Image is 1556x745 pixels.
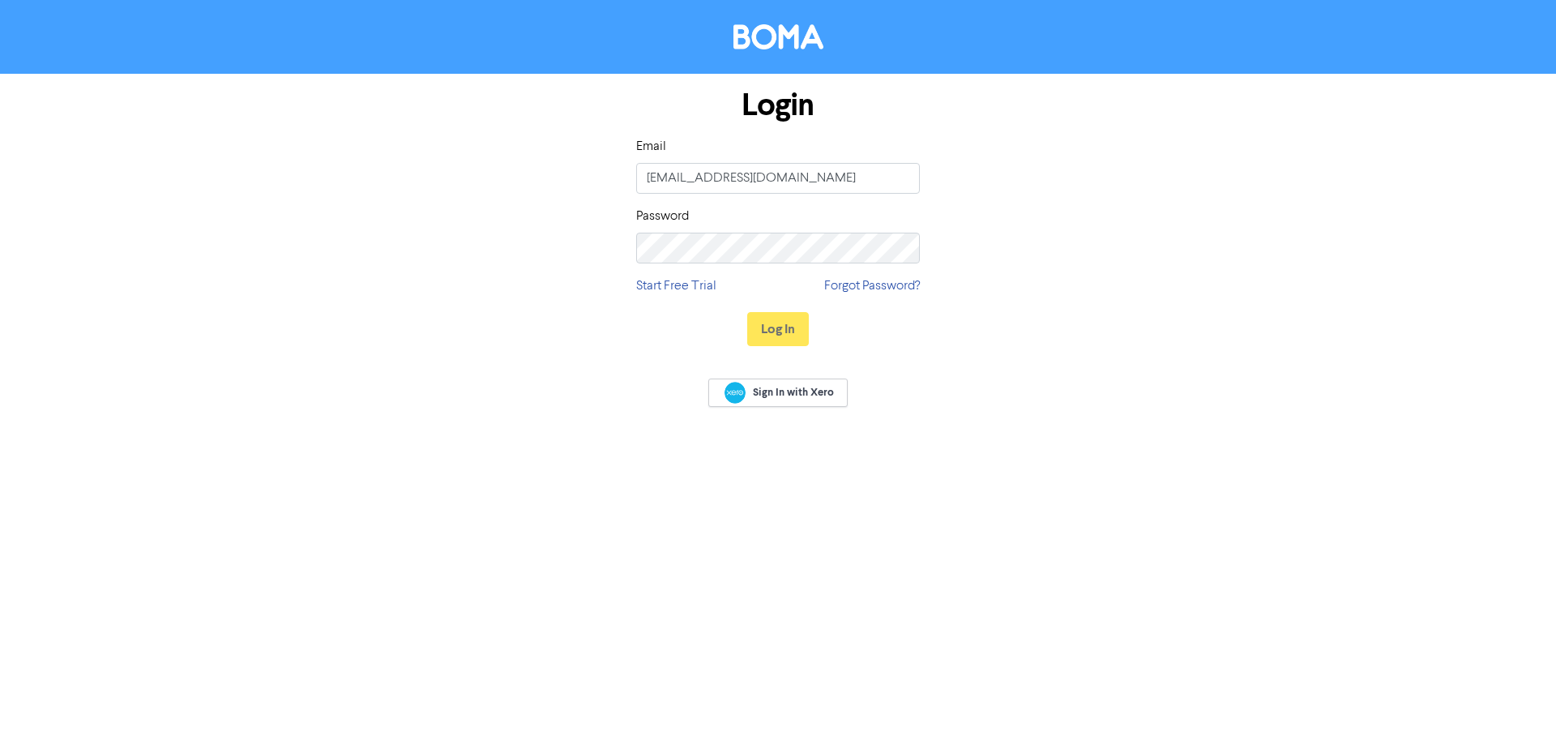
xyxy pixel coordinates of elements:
[824,276,920,296] a: Forgot Password?
[636,87,920,124] h1: Login
[733,24,823,49] img: BOMA Logo
[747,312,809,346] button: Log In
[636,276,716,296] a: Start Free Trial
[725,382,746,404] img: Xero logo
[636,137,666,156] label: Email
[708,379,848,407] a: Sign In with Xero
[636,207,689,226] label: Password
[753,385,834,400] span: Sign In with Xero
